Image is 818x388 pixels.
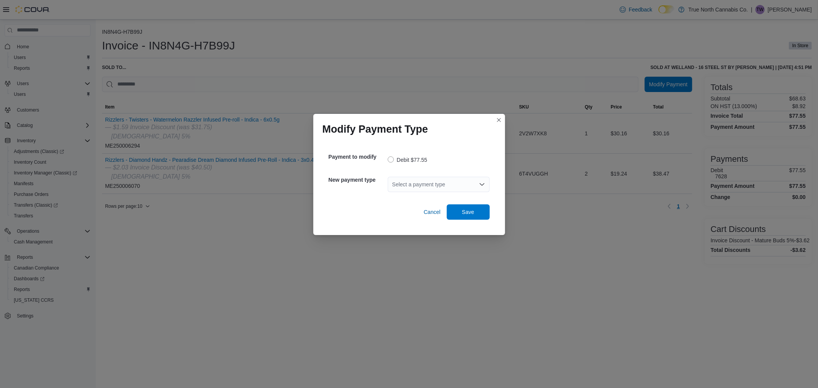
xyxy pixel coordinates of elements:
button: Closes this modal window [494,115,504,125]
button: Cancel [421,204,444,220]
span: Save [462,208,474,216]
label: Debit $77.55 [388,155,427,164]
input: Accessible screen reader label [392,180,393,189]
button: Open list of options [479,181,485,187]
h5: New payment type [329,172,386,187]
h5: Payment to modify [329,149,386,164]
button: Save [447,204,490,220]
h1: Modify Payment Type [323,123,428,135]
span: Cancel [424,208,441,216]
